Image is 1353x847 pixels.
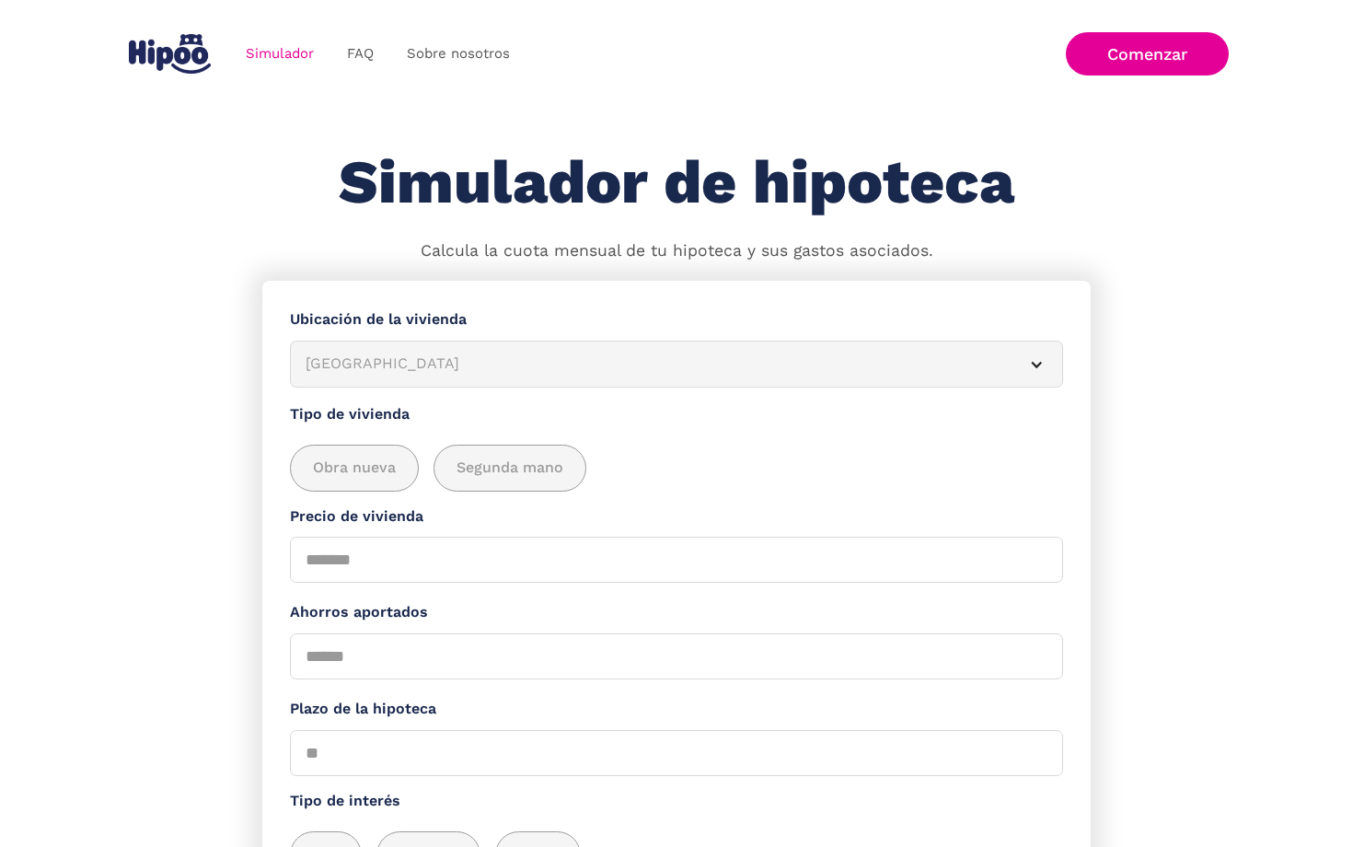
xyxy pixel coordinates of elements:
label: Tipo de vivienda [290,403,1063,426]
label: Plazo de la hipoteca [290,698,1063,721]
a: FAQ [330,36,390,72]
h1: Simulador de hipoteca [339,149,1014,216]
label: Ubicación de la vivienda [290,308,1063,331]
div: add_description_here [290,445,1063,492]
article: [GEOGRAPHIC_DATA] [290,341,1063,388]
label: Tipo de interés [290,790,1063,813]
a: Simulador [229,36,330,72]
a: Comenzar [1066,32,1229,75]
span: Segunda mano [457,457,563,480]
label: Precio de vivienda [290,505,1063,528]
a: home [124,27,214,81]
p: Calcula la cuota mensual de tu hipoteca y sus gastos asociados. [421,239,933,263]
span: Obra nueva [313,457,396,480]
label: Ahorros aportados [290,601,1063,624]
div: [GEOGRAPHIC_DATA] [306,353,1003,376]
a: Sobre nosotros [390,36,526,72]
